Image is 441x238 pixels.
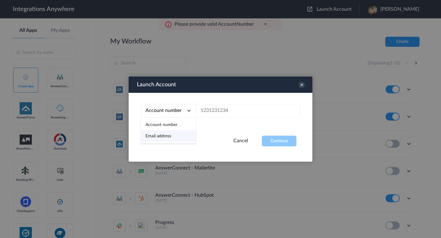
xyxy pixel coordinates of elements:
h3: Launch Account [137,79,176,90]
button: Continue [262,136,296,147]
span: Account number [145,108,182,113]
a: Cancel [233,138,248,143]
a: Account number [145,123,177,127]
a: Email address [145,134,171,138]
input: 1231231234 [196,104,300,118]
